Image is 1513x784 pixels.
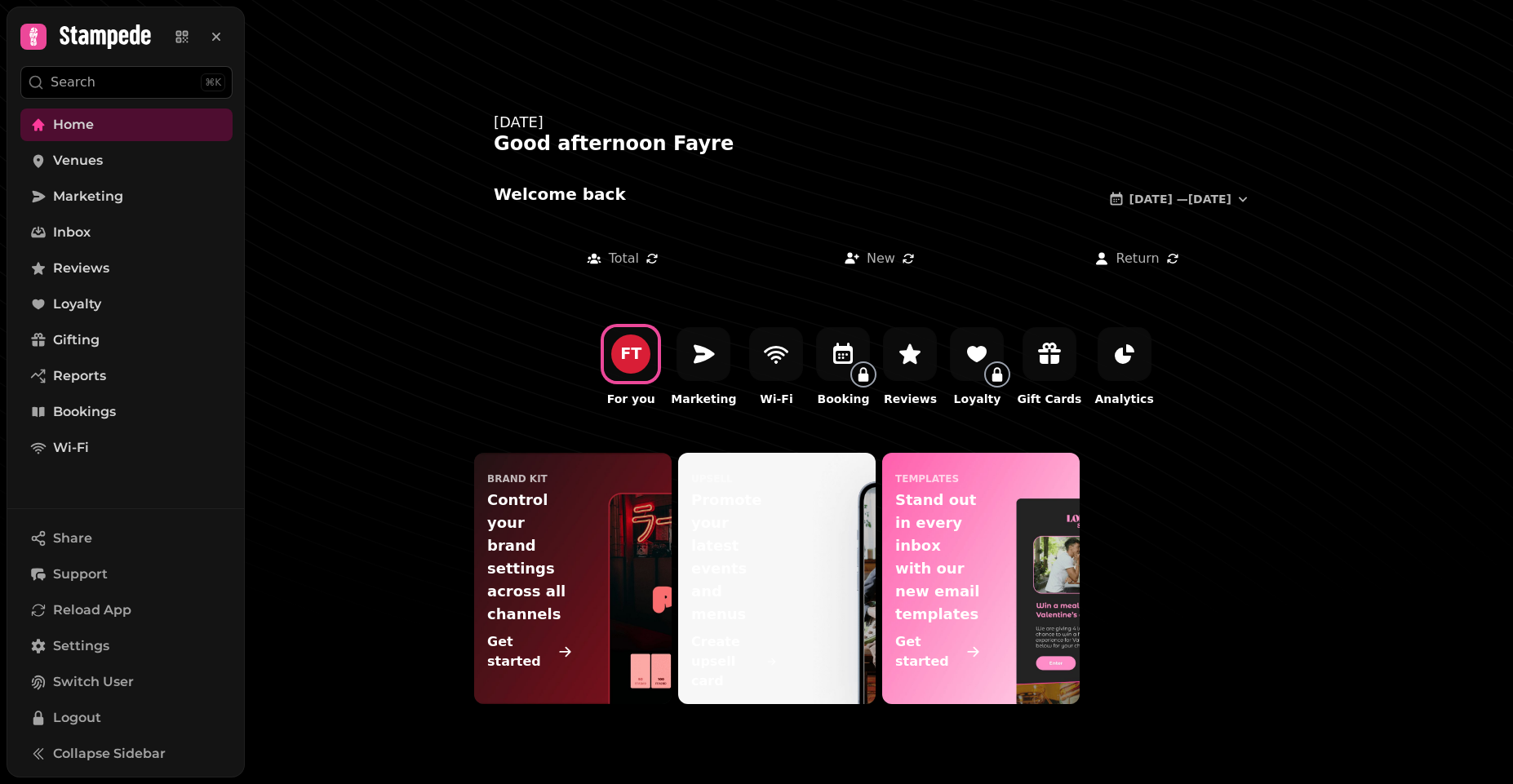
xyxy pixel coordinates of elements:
div: Good afternoon Fayre [494,131,1264,157]
span: Reports [53,366,106,386]
span: Share [53,529,92,548]
p: Wi-Fi [760,391,792,407]
span: Switch User [53,672,134,692]
p: Get started [895,632,962,671]
a: Reports [20,360,233,392]
p: Booking [817,391,869,407]
div: [DATE] [494,111,1264,134]
p: Get started [487,632,554,671]
div: F T [620,346,641,361]
span: Settings [53,636,109,656]
p: Brand Kit [487,472,548,485]
span: Reload App [53,600,131,620]
a: Reviews [20,252,233,285]
p: upsell [691,472,733,485]
a: Home [20,109,233,141]
p: Control your brand settings across all channels [487,489,573,626]
p: Marketing [671,391,736,407]
a: Venues [20,144,233,177]
a: upsellPromote your latest events and menusCreate upsell card [678,453,876,704]
a: Brand KitControl your brand settings across all channelsGet started [474,453,672,704]
p: For you [607,391,655,407]
p: Promote your latest events and menus [691,489,777,626]
span: Inbox [53,223,91,242]
button: Collapse Sidebar [20,737,233,770]
span: [DATE] — [DATE] [1129,193,1231,205]
span: Venues [53,151,103,171]
a: Wi-Fi [20,432,233,464]
button: Share [20,522,233,555]
a: Bookings [20,396,233,428]
p: Stand out in every inbox with our new email templates [895,489,981,626]
button: Switch User [20,666,233,698]
button: [DATE] —[DATE] [1095,183,1264,215]
span: Wi-Fi [53,438,89,458]
span: Collapse Sidebar [53,744,166,764]
span: Loyalty [53,295,101,314]
a: Marketing [20,180,233,213]
p: Create upsell card [691,632,763,691]
p: Search [51,73,95,92]
button: Reload App [20,594,233,627]
div: ⌘K [201,73,225,91]
span: Gifting [53,330,100,350]
span: Support [53,565,108,584]
a: Settings [20,630,233,662]
a: Loyalty [20,288,233,321]
p: Analytics [1094,391,1153,407]
p: Gift Cards [1017,391,1081,407]
span: Reviews [53,259,109,278]
a: Inbox [20,216,233,249]
button: Search⌘K [20,66,233,99]
p: Loyalty [954,391,1001,407]
a: Gifting [20,324,233,357]
p: templates [895,472,959,485]
a: templatesStand out in every inbox with our new email templatesGet started [882,453,1080,704]
span: Home [53,115,94,135]
span: Bookings [53,402,116,422]
span: Marketing [53,187,123,206]
h2: Welcome back [494,183,807,206]
button: Support [20,558,233,591]
button: Logout [20,702,233,734]
p: Reviews [884,391,937,407]
span: Logout [53,708,101,728]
